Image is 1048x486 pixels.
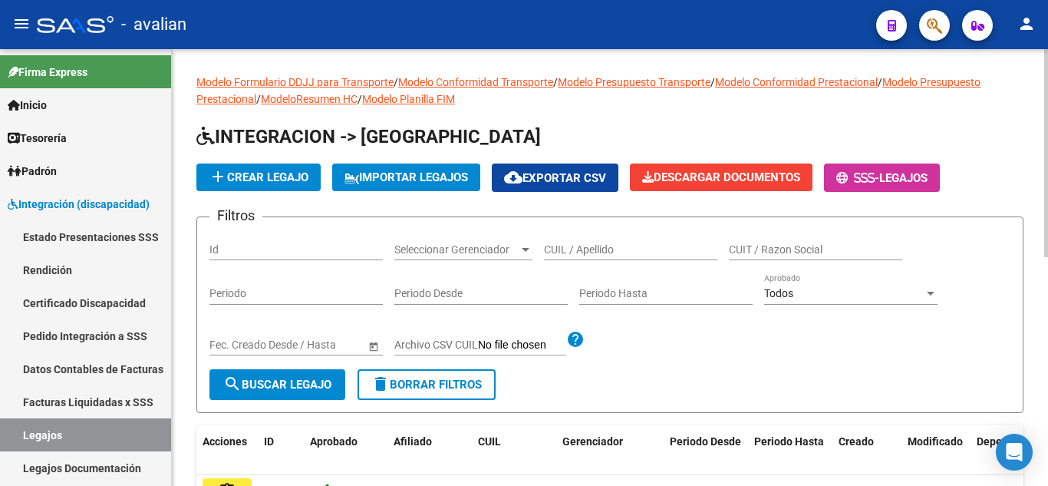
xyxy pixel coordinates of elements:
div: Open Intercom Messenger [996,434,1033,471]
datatable-header-cell: CUIL [472,425,556,476]
button: -Legajos [824,164,940,192]
span: Gerenciador [562,435,623,448]
datatable-header-cell: Acciones [196,425,258,476]
span: Aprobado [310,435,358,448]
span: ID [264,435,274,448]
button: Buscar Legajo [209,369,345,400]
a: Modelo Conformidad Transporte [398,76,553,88]
span: Dependencia [977,435,1041,448]
button: Open calendar [365,338,381,354]
span: Legajos [879,171,928,185]
mat-icon: help [566,330,585,349]
datatable-header-cell: Aprobado [304,425,365,476]
mat-icon: delete [371,375,390,393]
a: ModeloResumen HC [261,93,358,105]
span: Periodo Hasta [754,435,824,448]
span: Acciones [203,435,247,448]
mat-icon: menu [12,15,31,33]
button: IMPORTAR LEGAJOS [332,164,480,191]
a: Modelo Conformidad Prestacional [715,76,878,88]
span: - avalian [121,8,186,41]
span: Firma Express [8,64,87,81]
button: Borrar Filtros [358,369,496,400]
span: - [836,171,879,185]
datatable-header-cell: Periodo Hasta [748,425,832,476]
datatable-header-cell: ID [258,425,304,476]
span: Borrar Filtros [371,378,482,392]
datatable-header-cell: Gerenciador [556,425,664,476]
datatable-header-cell: Creado [832,425,901,476]
span: Crear Legajo [209,170,308,184]
span: Periodo Desde [670,435,741,448]
span: Modificado [908,435,963,448]
span: Seleccionar Gerenciador [394,243,519,256]
datatable-header-cell: Afiliado [387,425,472,476]
span: Padrón [8,163,57,180]
input: Fecha inicio [209,339,265,352]
span: Archivo CSV CUIL [394,339,478,351]
input: Fecha fin [278,339,354,352]
mat-icon: person [1017,15,1036,33]
span: INTEGRACION -> [GEOGRAPHIC_DATA] [196,126,541,147]
mat-icon: search [223,375,242,393]
mat-icon: cloud_download [504,168,522,187]
button: Exportar CSV [492,164,618,192]
span: Tesorería [8,130,67,147]
h3: Filtros [209,205,262,226]
a: Modelo Formulario DDJJ para Transporte [196,76,394,88]
span: Inicio [8,97,47,114]
span: Todos [764,287,793,299]
span: Descargar Documentos [642,170,800,184]
datatable-header-cell: Periodo Desde [664,425,748,476]
button: Descargar Documentos [630,164,812,191]
span: CUIL [478,435,501,448]
a: Modelo Planilla FIM [362,93,455,105]
mat-icon: add [209,167,227,186]
button: Crear Legajo [196,164,321,191]
span: Integración (discapacidad) [8,196,150,213]
span: Afiliado [394,435,432,448]
span: Creado [839,435,874,448]
a: Modelo Presupuesto Transporte [558,76,710,88]
span: Buscar Legajo [223,378,331,392]
span: IMPORTAR LEGAJOS [344,170,468,184]
span: Exportar CSV [504,171,606,185]
input: Archivo CSV CUIL [478,339,566,352]
datatable-header-cell: Modificado [901,425,971,476]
